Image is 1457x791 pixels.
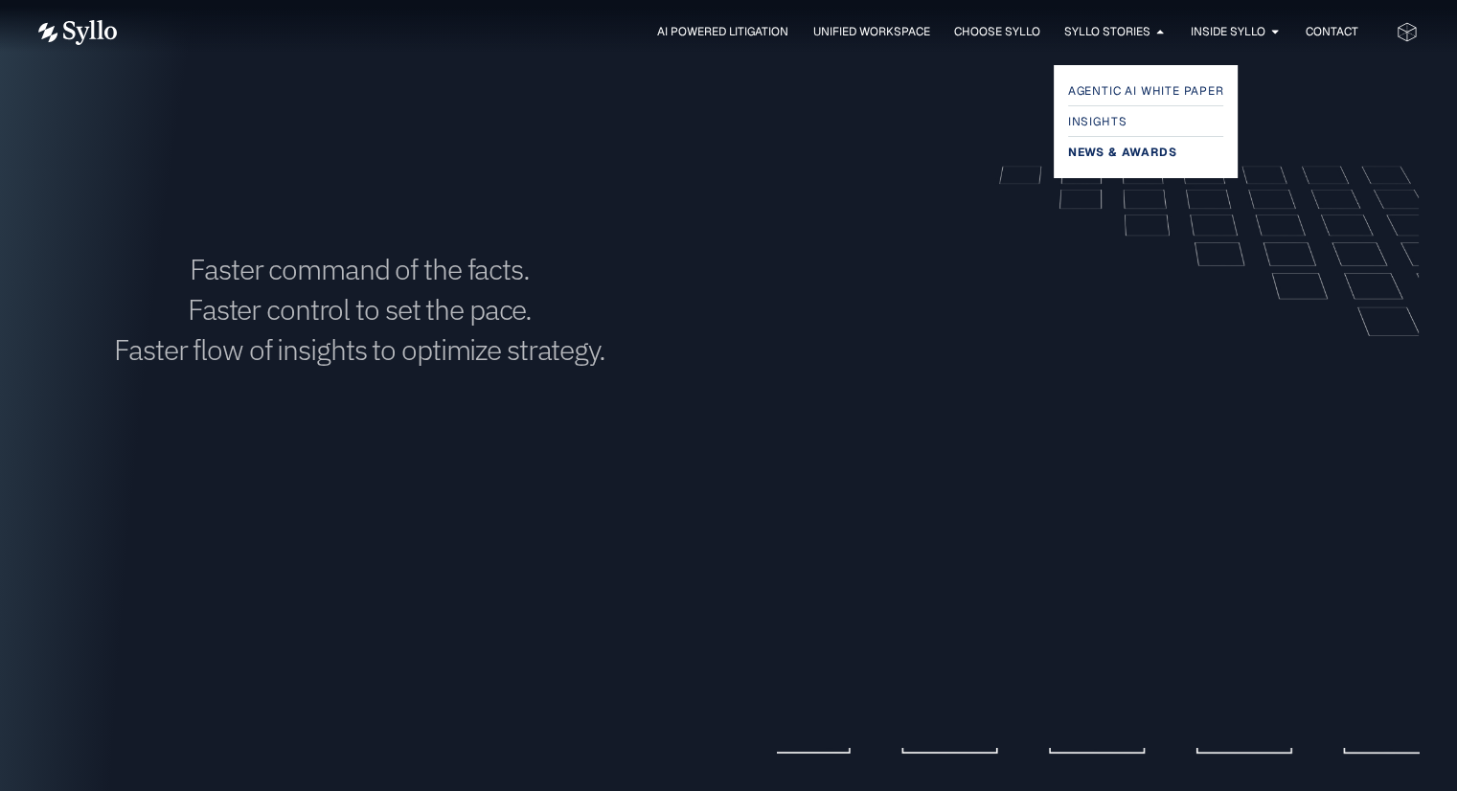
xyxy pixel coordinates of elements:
[155,23,1357,41] nav: Menu
[38,20,117,45] img: Vector
[657,23,788,40] a: AI Powered Litigation
[39,249,681,370] h1: Faster command of the facts. Faster control to set the pace. Faster flow of insights to optimize ...
[1068,79,1224,102] a: Agentic AI White Paper
[155,23,1357,41] div: Menu Toggle
[812,23,929,40] a: Unified Workspace
[953,23,1039,40] a: Choose Syllo
[1068,110,1224,133] a: Insights
[1063,23,1150,40] a: Syllo Stories
[1305,23,1357,40] a: Contact
[1190,23,1264,40] a: Inside Syllo
[1068,141,1224,164] a: News & Awards
[1068,110,1127,133] span: Insights
[1068,141,1176,164] span: News & Awards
